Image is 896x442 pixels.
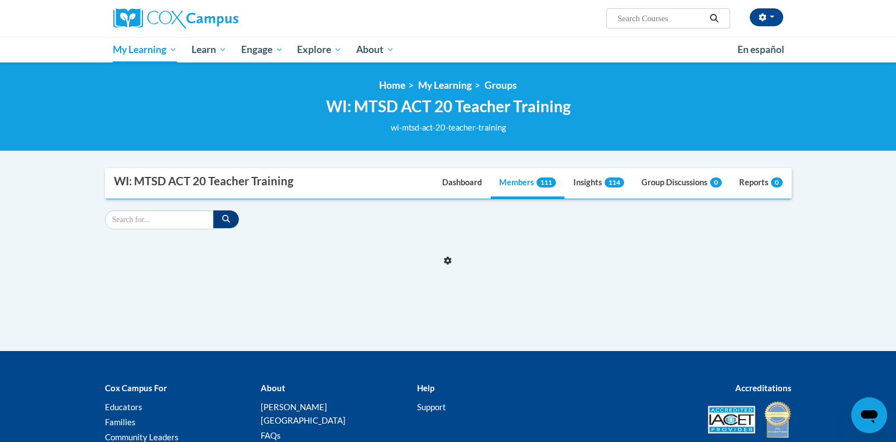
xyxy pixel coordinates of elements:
b: Cox Campus For [105,383,167,393]
a: Reports0 [731,169,791,199]
input: Search Courses [616,12,706,25]
a: Support [417,402,446,412]
a: En español [730,38,792,61]
img: Accredited IACET® Provider [708,406,755,434]
a: Families [105,417,136,427]
span: En español [737,44,784,55]
a: My Learning [106,37,185,63]
a: Dashboard [434,169,490,199]
h2: WI: MTSD ACT 20 Teacher Training [326,97,571,116]
button: Account Settings [750,8,783,26]
a: Community Leaders [105,432,179,442]
button: Search [213,210,239,228]
b: Accreditations [735,383,792,393]
a: Educators [105,402,142,412]
a: About [349,37,401,63]
span: About [356,43,394,56]
span: My Learning [113,43,177,56]
span: Engage [241,43,283,56]
a: My Learning [418,79,472,91]
div: wi-mtsd-act-20-teacher-training [326,122,571,134]
div: WI: MTSD ACT 20 Teacher Training [114,174,294,188]
a: [PERSON_NAME][GEOGRAPHIC_DATA] [261,402,346,425]
span: Learn [191,43,227,56]
a: Engage [234,37,290,63]
span: 0 [710,177,722,188]
span: 111 [536,177,556,188]
button: Search [706,12,722,25]
span: 0 [771,177,783,188]
span: 114 [605,177,624,188]
div: Main menu [97,37,800,63]
b: About [261,383,285,393]
input: Search [105,210,214,229]
a: FAQs [261,430,281,440]
a: Members111 [491,169,564,199]
b: Help [417,383,434,393]
a: Explore [290,37,349,63]
a: Insights114 [565,169,633,199]
img: Cox Campus [113,8,238,28]
img: IDA® Accredited [764,400,792,439]
iframe: Button to launch messaging window [851,397,887,433]
a: Groups [485,79,517,91]
a: Group Discussions0 [633,169,730,199]
a: Learn [184,37,234,63]
span: Explore [297,43,342,56]
a: Home [379,79,405,91]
